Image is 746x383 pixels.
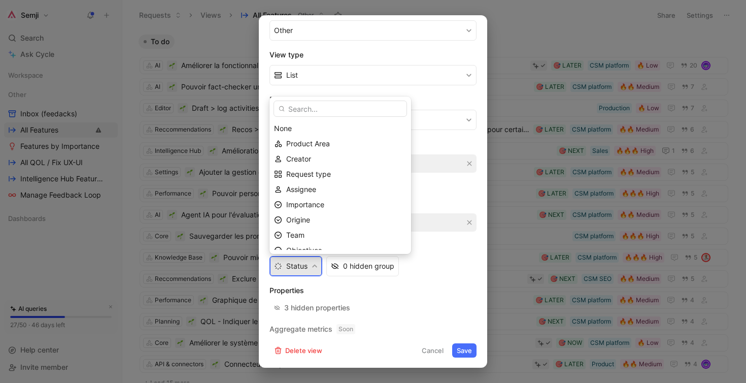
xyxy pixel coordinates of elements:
div: None [274,122,406,135]
span: Origine [286,215,310,224]
span: Request type [286,170,331,178]
span: Assignee [286,185,316,194]
span: Objectives [286,246,322,254]
span: Team [286,231,304,239]
span: Product Area [286,139,330,148]
span: Importance [286,200,324,209]
input: Search... [274,101,407,117]
span: Creator [286,154,311,163]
